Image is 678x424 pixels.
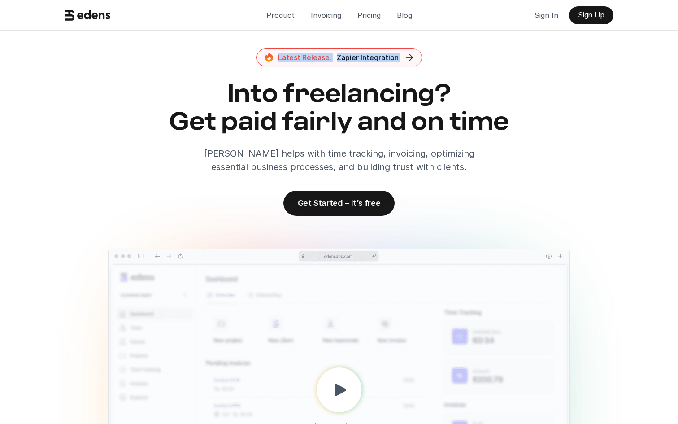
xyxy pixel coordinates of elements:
[390,6,419,24] a: Blog
[527,6,565,24] a: Sign In
[337,53,399,62] span: Zapier Integration
[187,147,491,174] p: [PERSON_NAME] helps with time tracking, invoicing, optimizing essential business processes, and b...
[283,191,395,216] a: Get Started – it’s free
[357,9,381,22] p: Pricing
[61,81,617,136] h2: Into freelancing? Get paid fairly and on time
[311,9,341,22] p: Invoicing
[569,6,613,24] a: Sign Up
[298,198,381,208] p: Get Started – it’s free
[256,48,422,66] a: Latest Release:Zapier Integration
[350,6,388,24] a: Pricing
[397,9,412,22] p: Blog
[535,9,558,22] p: Sign In
[304,6,348,24] a: Invoicing
[578,11,604,19] p: Sign Up
[278,53,331,62] span: Latest Release:
[259,6,302,24] a: Product
[266,9,295,22] p: Product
